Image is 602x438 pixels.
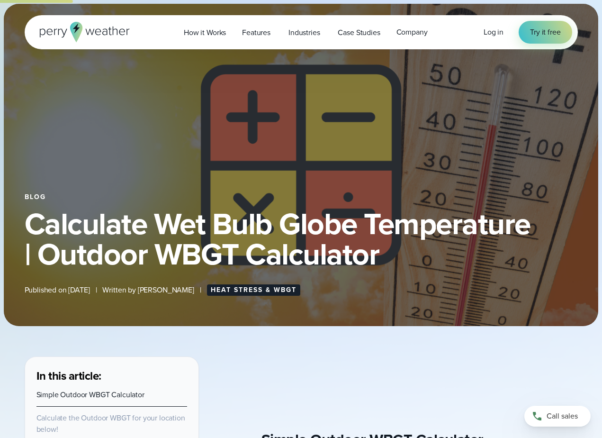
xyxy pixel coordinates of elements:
span: | [200,284,201,296]
a: Case Studies [330,23,388,42]
span: Industries [288,27,320,38]
a: Log in [484,27,503,38]
span: Written by [PERSON_NAME] [102,284,194,296]
span: | [96,284,97,296]
span: Features [242,27,270,38]
span: Log in [484,27,503,37]
a: How it Works [176,23,234,42]
span: Call sales [547,411,578,422]
h1: Calculate Wet Bulb Globe Temperature | Outdoor WBGT Calculator [25,209,578,269]
a: Calculate the Outdoor WBGT for your location below! [36,412,185,435]
h3: In this article: [36,368,187,383]
span: Company [396,27,428,38]
span: Try it free [530,27,560,38]
div: Blog [25,193,578,201]
iframe: WBGT Explained: Listen as we break down all you need to know about WBGT Video [289,356,550,396]
a: Simple Outdoor WBGT Calculator [36,389,144,400]
a: Call sales [524,406,591,427]
span: Case Studies [338,27,380,38]
span: Published on [DATE] [25,284,90,296]
a: Heat Stress & WBGT [207,284,300,296]
a: Try it free [519,21,572,44]
span: How it Works [184,27,226,38]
